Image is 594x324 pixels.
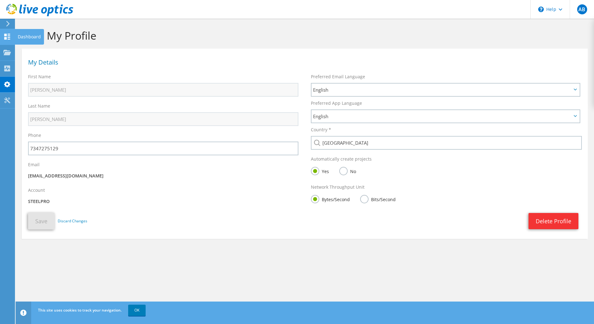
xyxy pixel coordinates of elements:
label: Bits/Second [360,195,396,203]
label: Bytes/Second [311,195,350,203]
h1: Edit My Profile [25,29,582,42]
a: Discard Changes [58,218,87,225]
label: Preferred Email Language [311,74,365,80]
label: Phone [28,132,41,138]
span: AB [577,4,587,14]
h1: My Details [28,59,578,65]
label: Last Name [28,103,50,109]
label: Preferred App Language [311,100,362,106]
a: OK [128,305,146,316]
label: No [339,167,356,175]
label: Network Throughput Unit [311,184,365,190]
button: Save [28,213,55,230]
p: [EMAIL_ADDRESS][DOMAIN_NAME] [28,172,298,179]
span: English [313,86,572,94]
span: English [313,113,572,120]
a: Delete Profile [529,213,578,229]
div: Dashboard [15,29,44,45]
label: Account [28,187,45,193]
label: First Name [28,74,51,80]
p: STEELPRO [28,198,298,205]
svg: \n [538,7,544,12]
label: Email [28,162,40,168]
label: Yes [311,167,329,175]
label: Automatically create projects [311,156,372,162]
label: Country * [311,127,331,133]
span: This site uses cookies to track your navigation. [38,307,122,313]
